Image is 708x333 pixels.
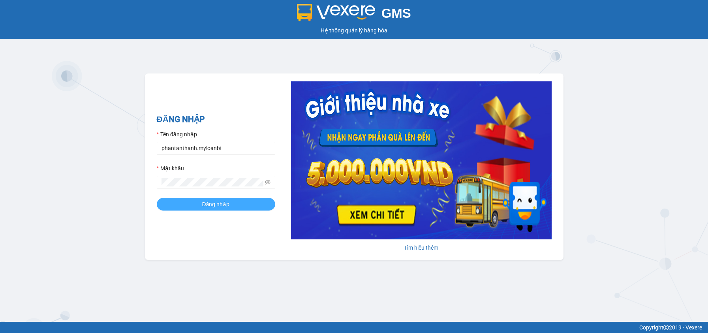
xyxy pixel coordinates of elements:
button: Đăng nhập [157,198,275,211]
input: Tên đăng nhập [157,142,275,154]
h2: ĐĂNG NHẬP [157,113,275,126]
div: Copyright 2019 - Vexere [6,323,702,332]
img: banner-0 [291,81,552,239]
div: Hệ thống quản lý hàng hóa [2,26,706,35]
span: copyright [663,325,669,330]
div: Tìm hiểu thêm [291,243,552,252]
span: GMS [381,6,411,21]
label: Mật khẩu [157,164,184,173]
label: Tên đăng nhập [157,130,197,139]
img: logo 2 [297,4,375,21]
input: Mật khẩu [162,178,263,186]
a: GMS [297,12,411,18]
span: eye-invisible [265,179,270,185]
span: Đăng nhập [202,200,230,209]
